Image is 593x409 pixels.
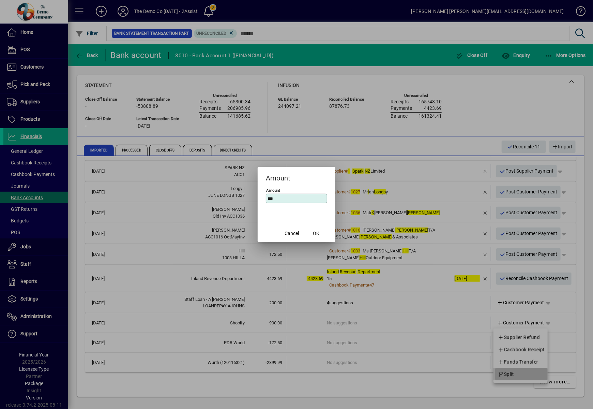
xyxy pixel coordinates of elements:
mat-label: Amount [266,188,280,193]
button: Cancel [281,227,303,239]
button: OK [305,227,327,239]
h2: Amount [258,167,335,187]
span: OK [313,230,320,237]
span: Cancel [285,230,299,237]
